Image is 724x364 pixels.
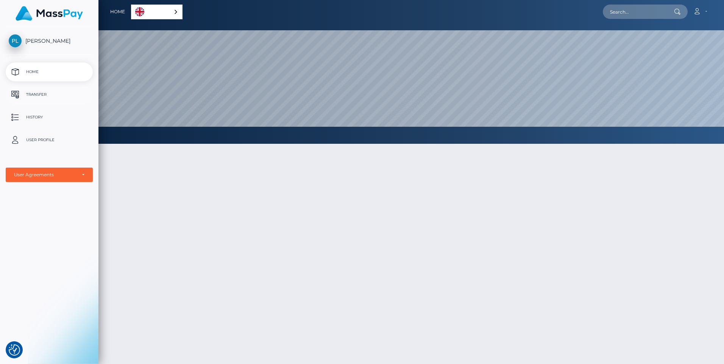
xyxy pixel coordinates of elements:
p: User Profile [9,134,90,146]
button: User Agreements [6,168,93,182]
a: Transfer [6,85,93,104]
img: MassPay [16,6,83,21]
div: User Agreements [14,172,76,178]
span: [PERSON_NAME] [6,37,93,44]
a: User Profile [6,131,93,149]
p: Transfer [9,89,90,100]
a: Home [6,62,93,81]
a: English [131,5,182,19]
aside: Language selected: English [131,5,183,19]
p: Home [9,66,90,78]
input: Search... [603,5,674,19]
button: Consent Preferences [9,344,20,356]
img: Revisit consent button [9,344,20,356]
a: Home [110,4,125,20]
div: Language [131,5,183,19]
a: History [6,108,93,127]
p: History [9,112,90,123]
